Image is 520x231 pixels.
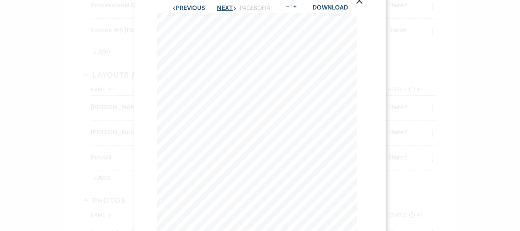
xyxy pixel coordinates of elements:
button: + [292,3,298,9]
p: Page 8 of 14 [240,3,270,13]
button: - [285,3,291,9]
a: Download [313,3,348,11]
button: Previous [172,5,205,11]
button: Next [217,5,237,11]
